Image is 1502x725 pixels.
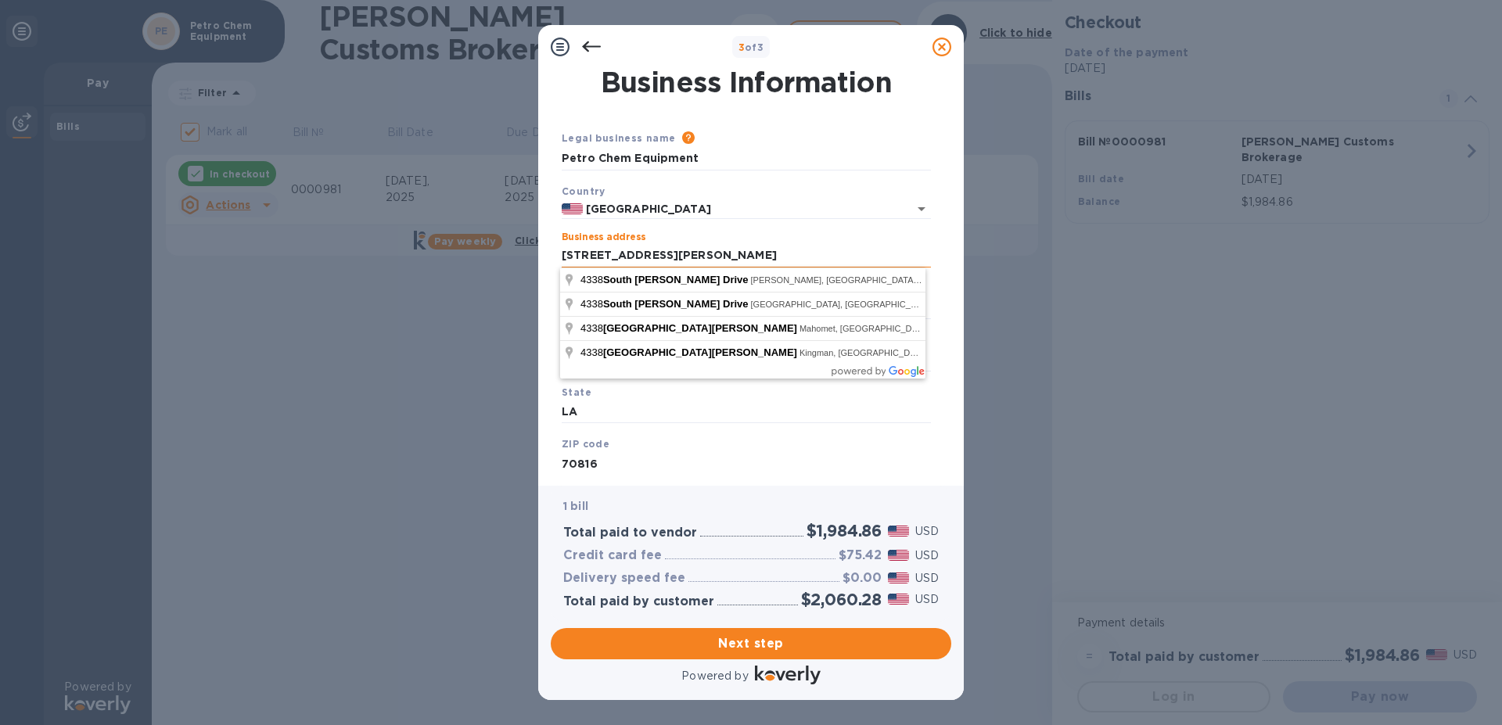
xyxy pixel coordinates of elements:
[751,275,1011,285] span: [PERSON_NAME], [GEOGRAPHIC_DATA], [GEOGRAPHIC_DATA]
[888,594,909,605] img: USD
[562,452,931,476] input: Enter ZIP code
[800,324,1024,333] span: Mahomet, [GEOGRAPHIC_DATA], [GEOGRAPHIC_DATA]
[563,500,588,512] b: 1 bill
[563,548,662,563] h3: Credit card fee
[888,572,909,583] img: USD
[563,571,685,586] h3: Delivery speed fee
[562,132,676,144] b: Legal business name
[915,591,939,608] p: USD
[915,523,939,540] p: USD
[911,198,932,220] button: Open
[562,203,583,214] img: US
[738,41,745,53] span: 3
[562,233,645,242] label: Business address
[562,244,931,267] input: Enter address
[562,185,605,197] b: Country
[580,322,800,334] span: 4338
[807,521,882,540] h2: $1,984.86
[801,590,882,609] h2: $2,060.28
[888,550,909,561] img: USD
[580,346,800,358] span: 4338
[915,547,939,564] p: USD
[583,199,887,219] input: Select country
[839,548,882,563] h3: $75.42
[800,348,1022,357] span: Kingman, [GEOGRAPHIC_DATA], [GEOGRAPHIC_DATA]
[562,438,609,450] b: ZIP code
[563,526,697,540] h3: Total paid to vendor
[563,594,714,609] h3: Total paid by customer
[562,400,931,424] input: Enter state
[603,322,797,334] span: [GEOGRAPHIC_DATA][PERSON_NAME]
[751,300,1029,309] span: [GEOGRAPHIC_DATA], [GEOGRAPHIC_DATA], [GEOGRAPHIC_DATA]
[603,274,749,285] span: South [PERSON_NAME] Drive
[755,666,821,684] img: Logo
[562,147,931,170] input: Enter legal business name
[603,298,749,310] span: South [PERSON_NAME] Drive
[843,571,882,586] h3: $0.00
[580,298,751,310] span: 4338
[580,274,751,285] span: 4338
[681,668,748,684] p: Powered by
[915,570,939,587] p: USD
[738,41,764,53] b: of 3
[562,386,591,398] b: State
[888,526,909,537] img: USD
[559,66,934,99] h1: Business Information
[551,628,951,659] button: Next step
[603,346,797,358] span: [GEOGRAPHIC_DATA][PERSON_NAME]
[563,634,939,653] span: Next step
